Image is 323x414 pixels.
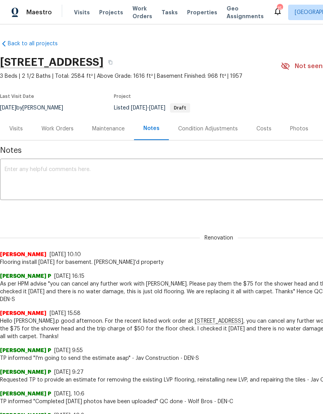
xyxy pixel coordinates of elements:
span: [DATE] 9:55 [54,348,83,353]
div: Work Orders [41,125,74,133]
span: [DATE] 15:58 [50,311,81,316]
span: Geo Assignments [227,5,264,20]
span: [DATE], 10:6 [54,391,84,397]
span: [DATE] 9:27 [54,370,84,375]
span: Work Orders [132,5,152,20]
span: Properties [187,9,217,16]
span: Projects [99,9,123,16]
span: [DATE] [149,105,165,111]
span: [DATE] 16:15 [54,274,84,279]
span: Listed [114,105,190,111]
span: Tasks [161,10,178,15]
div: Maintenance [92,125,125,133]
span: Project [114,94,131,99]
span: Renovation [200,234,238,242]
div: Photos [290,125,308,133]
div: Visits [9,125,23,133]
span: - [131,105,165,111]
span: Visits [74,9,90,16]
div: Condition Adjustments [178,125,238,133]
span: [DATE] 10:10 [50,252,81,257]
button: Copy Address [103,55,117,69]
span: [DATE] [131,105,147,111]
div: Notes [143,125,160,132]
span: Maestro [26,9,52,16]
div: 15 [277,5,282,12]
span: Draft [171,106,189,110]
div: Costs [256,125,271,133]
